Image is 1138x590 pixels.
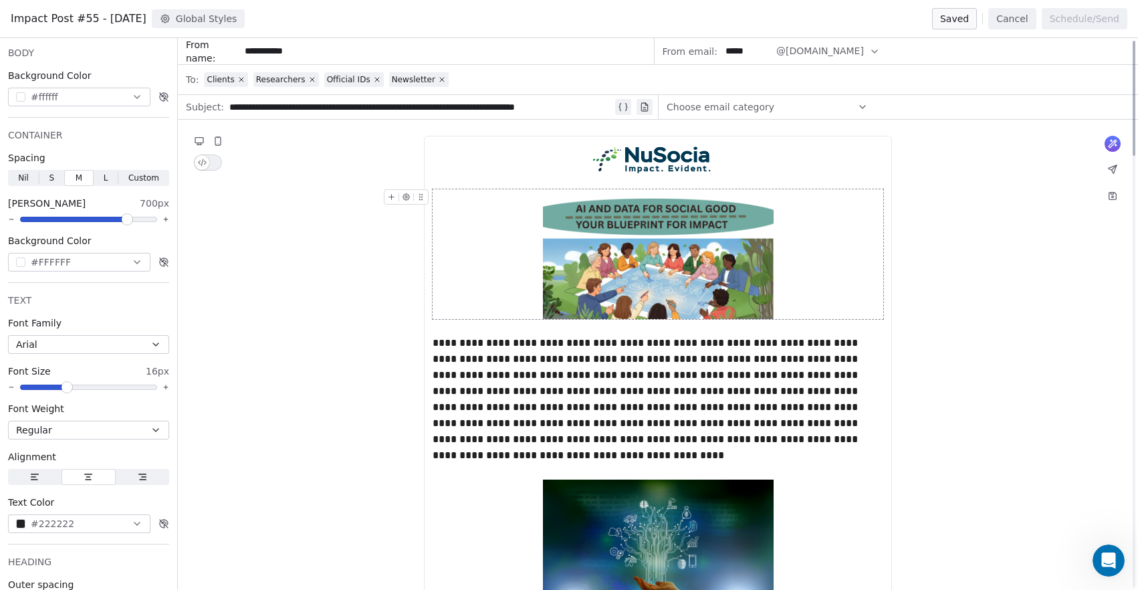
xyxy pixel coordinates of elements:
[1093,545,1125,577] iframe: Intercom live chat
[392,74,435,85] span: Newsletter
[11,117,219,219] div: You’ll get replies here and in your email:✉️[EMAIL_ADDRESS][DOMAIN_NAME]Our usual reply time🕒1 da...
[140,197,169,210] span: 700px
[233,5,259,31] button: Home
[8,294,169,307] div: TEXT
[31,90,58,104] span: #ffffff
[11,117,257,243] div: Fin says…
[186,100,224,118] span: Subject:
[76,85,246,98] div: Hi. its not letting me send campaign
[8,46,169,60] div: BODY
[128,172,159,184] span: Custom
[8,253,150,272] button: #FFFFFF
[42,437,53,448] button: Gif picker
[8,197,86,210] span: [PERSON_NAME]
[21,125,209,177] div: You’ll get replies here and in your email: ✉️
[31,517,74,531] span: #222222
[8,69,92,82] span: Background Color
[11,11,146,27] span: Impact Post #55 - [DATE]
[11,410,256,433] textarea: Message…
[8,450,56,464] span: Alignment
[229,433,251,454] button: Send a message…
[16,423,52,437] span: Regular
[11,77,257,117] div: Aviral says…
[65,17,166,30] p: The team can also help
[667,100,774,114] span: Choose email category
[65,7,81,17] h1: Fin
[256,74,306,85] span: Researchers
[21,152,128,176] b: [EMAIL_ADDRESS][DOMAIN_NAME]
[59,312,246,338] div: Keep saying this. where i already have an address there
[31,256,71,270] span: #FFFFFF
[48,304,257,346] div: Keep saying this. where i already have an address there
[21,221,77,229] div: Fin • Just now
[988,8,1036,29] button: Cancel
[207,74,234,85] span: Clients
[33,198,62,209] b: 1 day
[9,5,34,31] button: go back
[49,172,54,184] span: S
[8,316,62,330] span: Font Family
[186,38,239,65] span: From name:
[152,9,245,28] button: Global Styles
[21,184,209,210] div: Our usual reply time 🕒
[104,172,108,184] span: L
[16,338,37,351] span: Arial
[64,437,74,448] button: Upload attachment
[8,151,45,165] span: Spacing
[8,365,51,378] span: Font Size
[65,77,257,106] div: Hi. its not letting me send campaign
[8,234,92,248] span: Background Color
[327,74,370,85] span: Official IDs
[8,128,169,142] div: CONTAINER
[663,45,717,58] span: From email:
[8,555,169,569] div: HEADING
[11,242,257,304] div: Aviral says…
[146,365,169,378] span: 16px
[21,438,31,449] button: Emoji picker
[8,402,64,415] span: Font Weight
[8,88,150,106] button: #ffffff
[932,8,977,29] button: Saved
[776,44,864,58] span: @[DOMAIN_NAME]
[8,514,150,533] button: #222222
[186,73,199,86] span: To:
[18,172,29,184] span: Nil
[38,7,60,29] img: Profile image for Fin
[8,496,54,509] span: Text Color
[11,304,257,362] div: Aviral says…
[1042,8,1127,29] button: Schedule/Send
